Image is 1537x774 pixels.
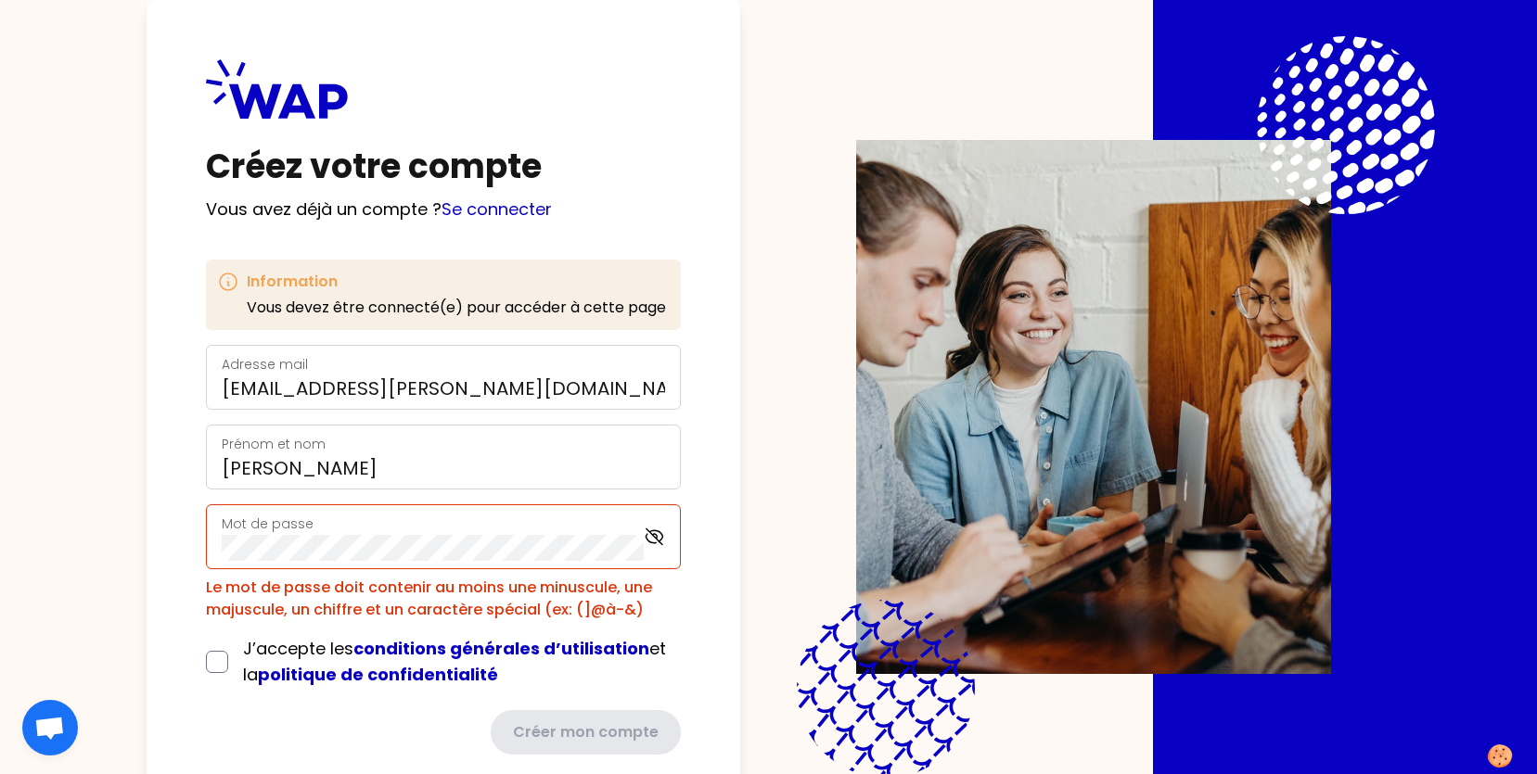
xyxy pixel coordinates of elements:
[353,637,649,660] a: conditions générales d’utilisation
[222,435,326,453] label: Prénom et nom
[206,197,681,222] p: Vous avez déjà un compte ?
[22,700,78,755] div: Ouvrir le chat
[247,271,666,293] h3: Information
[856,140,1331,674] img: Description
[258,663,498,686] a: politique de confidentialité
[206,577,681,621] div: Le mot de passe doit contenir au moins une minuscule, une majuscule, un chiffre et un caractère s...
[442,197,552,221] a: Se connecter
[222,355,308,374] label: Adresse mail
[222,514,314,533] label: Mot de passe
[243,637,666,686] span: J’accepte les et la
[206,148,681,185] h1: Créez votre compte
[247,297,666,319] p: Vous devez être connecté(e) pour accéder à cette page
[491,710,681,755] button: Créer mon compte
